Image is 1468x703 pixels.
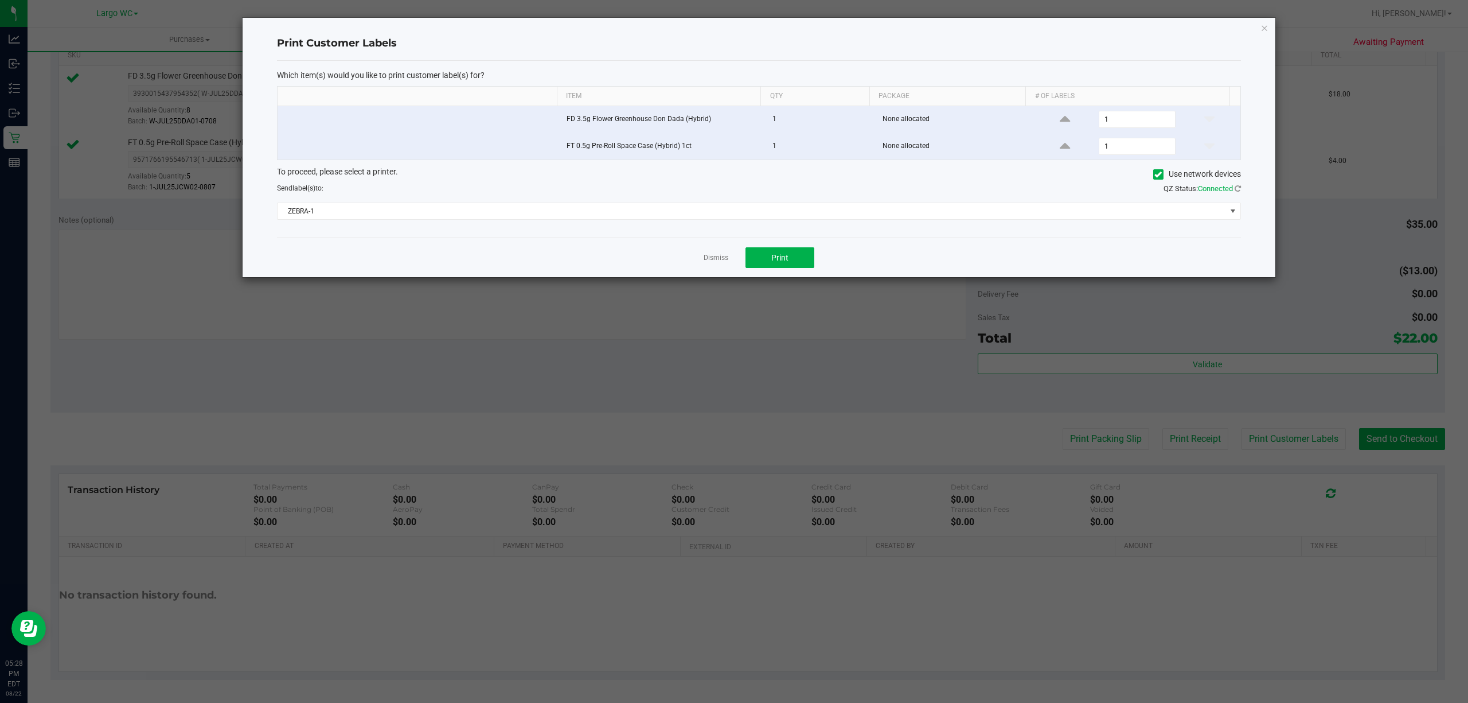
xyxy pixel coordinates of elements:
[704,253,728,263] a: Dismiss
[1153,168,1241,180] label: Use network devices
[11,611,46,646] iframe: Resource center
[760,87,869,106] th: Qty
[1025,87,1229,106] th: # of labels
[876,106,1034,133] td: None allocated
[1198,184,1233,193] span: Connected
[560,133,766,160] td: FT 0.5g Pre-Roll Space Case (Hybrid) 1ct
[557,87,761,106] th: Item
[277,70,1241,80] p: Which item(s) would you like to print customer label(s) for?
[268,166,1250,183] div: To proceed, please select a printer.
[278,203,1226,219] span: ZEBRA-1
[277,184,323,192] span: Send to:
[869,87,1026,106] th: Package
[766,133,876,160] td: 1
[745,247,814,268] button: Print
[560,106,766,133] td: FD 3.5g Flower Greenhouse Don Dada (Hybrid)
[1164,184,1241,193] span: QZ Status:
[766,106,876,133] td: 1
[876,133,1034,160] td: None allocated
[771,253,788,262] span: Print
[292,184,315,192] span: label(s)
[277,36,1241,51] h4: Print Customer Labels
